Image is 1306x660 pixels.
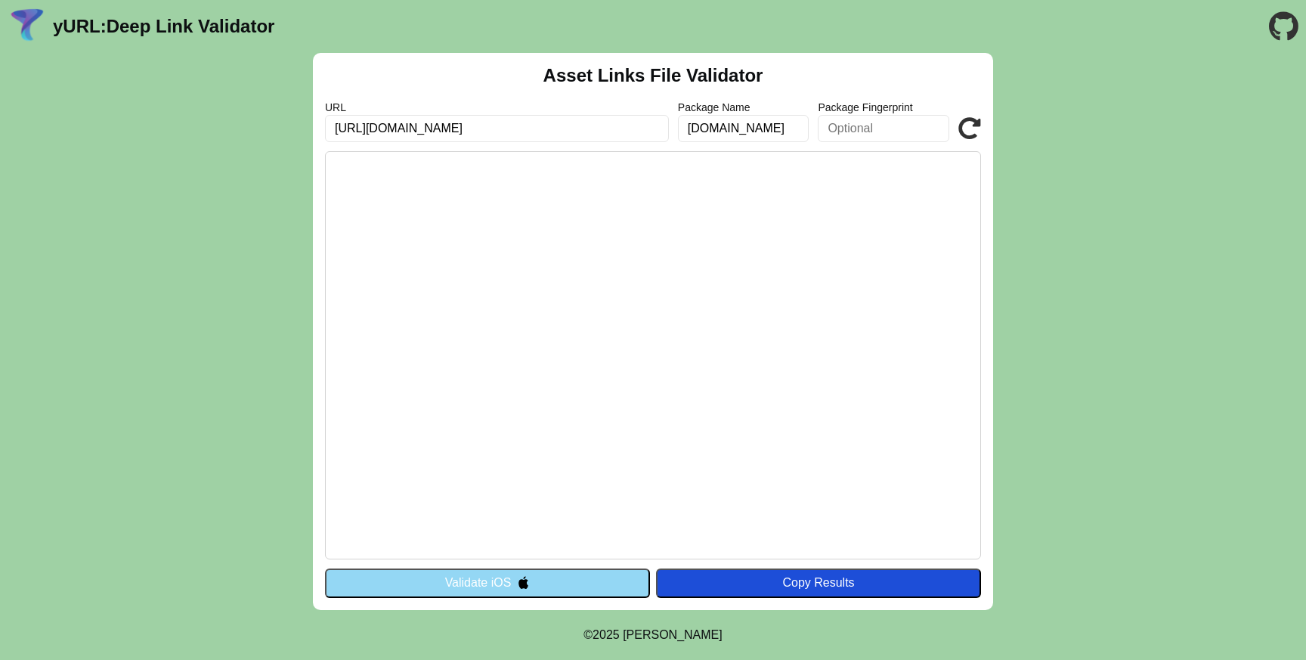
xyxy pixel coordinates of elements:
[664,576,973,590] div: Copy Results
[818,101,949,113] label: Package Fingerprint
[656,569,981,597] button: Copy Results
[325,115,669,142] input: Required
[53,16,274,37] a: yURL:Deep Link Validator
[623,628,723,641] a: Michael Ibragimchayev's Personal Site
[325,569,650,597] button: Validate iOS
[543,65,763,86] h2: Asset Links File Validator
[678,115,809,142] input: Optional
[818,115,949,142] input: Optional
[517,576,530,589] img: appleIcon.svg
[593,628,620,641] span: 2025
[678,101,809,113] label: Package Name
[8,7,47,46] img: yURL Logo
[325,101,669,113] label: URL
[583,610,722,660] footer: ©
